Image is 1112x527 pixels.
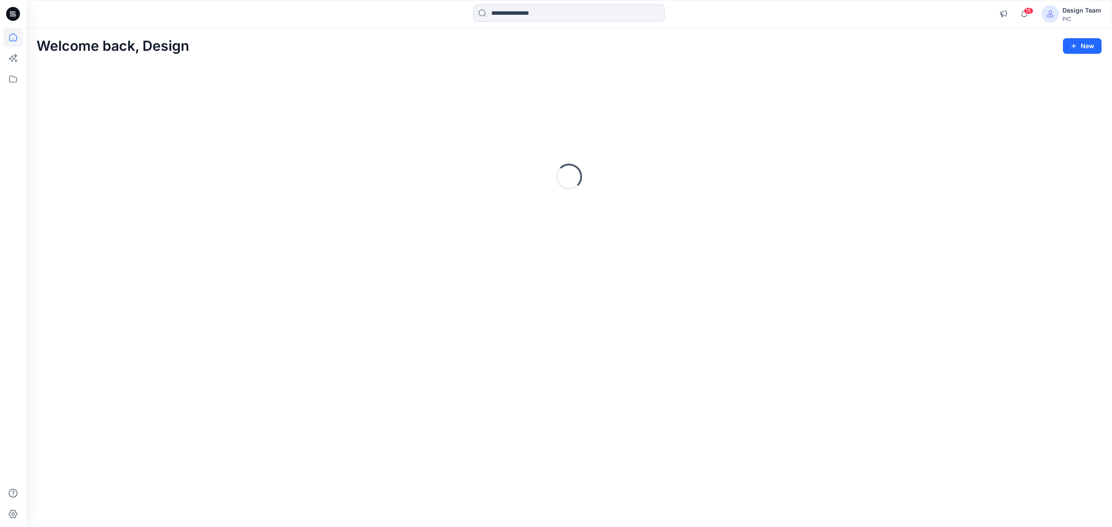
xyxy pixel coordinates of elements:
h2: Welcome back, Design [36,38,189,54]
button: New [1063,38,1102,54]
div: Design Team [1062,5,1101,16]
span: 15 [1024,7,1033,14]
svg: avatar [1047,10,1054,17]
div: PIC [1062,16,1101,22]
